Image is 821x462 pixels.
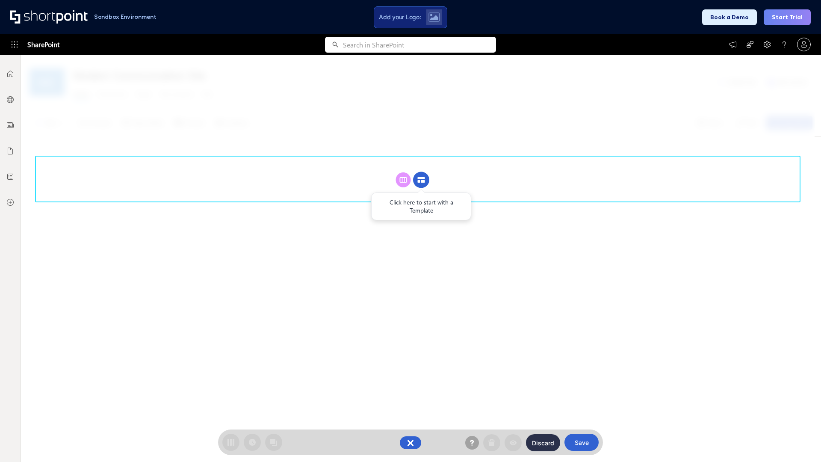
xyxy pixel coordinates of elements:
[27,34,59,55] span: SharePoint
[343,37,496,53] input: Search in SharePoint
[778,421,821,462] iframe: Chat Widget
[764,9,811,25] button: Start Trial
[428,12,440,22] img: Upload logo
[94,15,157,19] h1: Sandbox Environment
[379,13,421,21] span: Add your Logo:
[526,434,560,451] button: Discard
[564,434,599,451] button: Save
[702,9,757,25] button: Book a Demo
